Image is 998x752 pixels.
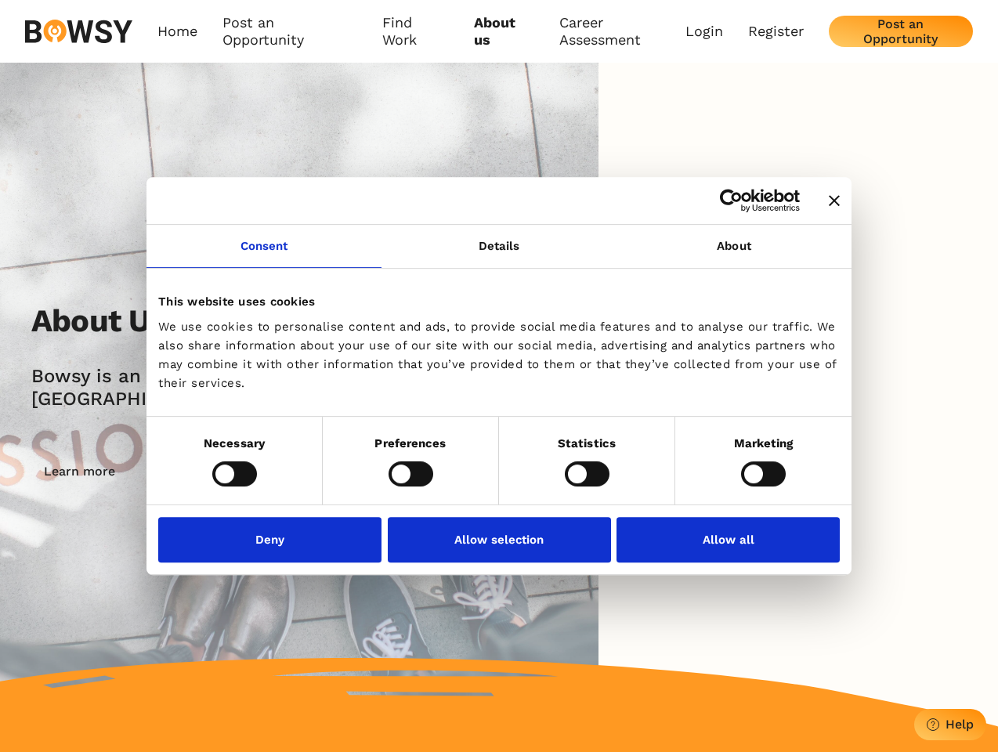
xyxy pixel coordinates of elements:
a: Register [748,23,804,40]
button: Close banner [829,195,840,206]
strong: Marketing [734,436,794,450]
img: svg%3e [25,20,132,43]
div: We use cookies to personalise content and ads, to provide social media features and to analyse ou... [158,317,840,392]
a: Home [157,14,197,49]
a: Career Assessment [559,14,685,49]
div: This website uses cookies [158,292,840,311]
a: Usercentrics Cookiebot - opens in a new window [663,189,800,212]
button: Learn more [31,456,128,487]
h2: Bowsy is an award winning Irish tech start-up that is expanding into the [GEOGRAPHIC_DATA] and th... [31,365,757,410]
a: Details [381,225,617,268]
button: Deny [158,517,381,562]
h2: About Us [31,302,166,340]
a: Consent [146,225,381,268]
strong: Preferences [374,436,446,450]
div: Post an Opportunity [841,16,960,46]
div: Help [946,717,974,732]
button: Allow all [617,517,840,562]
button: Help [914,709,986,740]
button: Allow selection [388,517,611,562]
a: About [617,225,852,268]
strong: Necessary [204,436,265,450]
strong: Statistics [558,436,616,450]
button: Post an Opportunity [829,16,973,47]
div: Learn more [44,464,115,479]
a: Login [685,23,723,40]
